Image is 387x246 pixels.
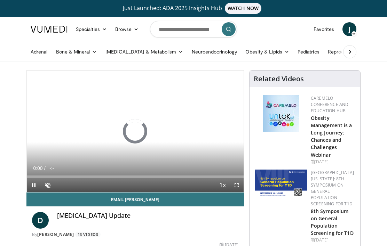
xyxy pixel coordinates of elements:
[26,192,244,206] a: Email [PERSON_NAME]
[241,45,293,59] a: Obesity & Lipids
[57,212,238,220] h4: [MEDICAL_DATA] Update
[75,232,101,238] a: 13 Videos
[311,208,354,236] a: 8th Symposium on General Population Screening for T1D
[293,45,324,59] a: Pediatrics
[324,45,362,59] a: Reproductive
[150,21,237,38] input: Search topics, interventions
[26,3,361,14] a: Just Launched: ADA 2025 Insights HubWATCH NOW
[44,165,46,171] span: /
[72,22,111,36] a: Specialties
[111,22,143,36] a: Browse
[37,231,74,237] a: [PERSON_NAME]
[311,115,352,158] a: Obesity Management is a Long Journey: Chances and Challenges Webinar
[311,159,355,165] div: [DATE]
[263,95,299,132] img: 45df64a9-a6de-482c-8a90-ada250f7980c.png.150x105_q85_autocrop_double_scale_upscale_version-0.2.jpg
[27,71,244,192] video-js: Video Player
[32,212,49,229] a: D
[32,231,238,238] div: By
[311,170,354,207] a: [GEOGRAPHIC_DATA][US_STATE]: 8th Symposium on General Population Screening for T1D
[27,178,41,192] button: Pause
[309,22,338,36] a: Favorites
[26,45,52,59] a: Adrenal
[216,178,230,192] button: Playback Rate
[31,26,68,33] img: VuMedi Logo
[230,178,244,192] button: Fullscreen
[52,45,101,59] a: Bone & Mineral
[33,165,42,171] span: 0:00
[342,22,356,36] a: J
[27,175,244,178] div: Progress Bar
[101,45,188,59] a: [MEDICAL_DATA] & Metabolism
[255,170,307,196] img: a980c80c-3cc5-49e4-b5c5-24109ca66f23.png.150x105_q85_autocrop_double_scale_upscale_version-0.2.png
[225,3,262,14] span: WATCH NOW
[311,95,348,114] a: CaReMeLO Conference and Education Hub
[188,45,241,59] a: Neuroendocrinology
[41,178,55,192] button: Unmute
[311,237,355,243] div: [DATE]
[254,75,304,83] h4: Related Videos
[49,165,54,171] span: -:-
